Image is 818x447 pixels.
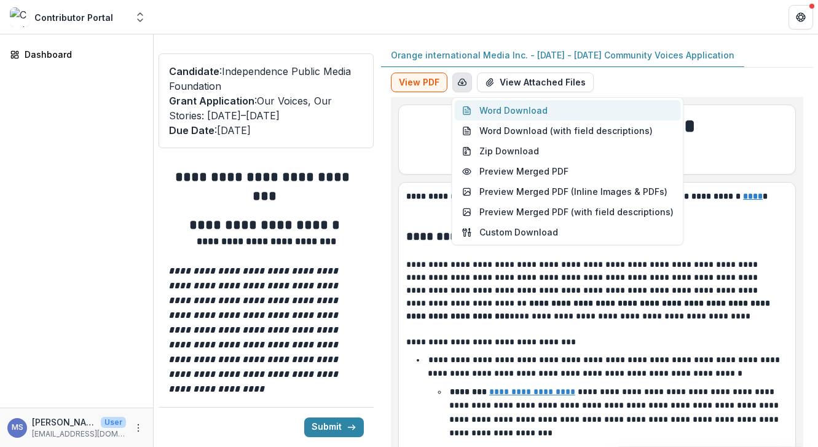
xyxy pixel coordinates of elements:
[5,44,148,65] a: Dashboard
[169,93,363,123] p: : Our Voices, Our Stories: [DATE]–[DATE]
[169,123,363,138] p: : [DATE]
[34,11,113,24] div: Contributor Portal
[12,424,23,432] div: Melissa Beatriz Skolnick
[169,65,219,77] span: Candidate
[10,7,29,27] img: Contributor Portal
[132,5,149,30] button: Open entity switcher
[169,95,254,107] span: Grant Application
[169,64,363,93] p: : Independence Public Media Foundation
[25,48,138,61] div: Dashboard
[32,429,126,440] p: [EMAIL_ADDRESS][DOMAIN_NAME]
[304,417,364,437] button: Submit
[391,73,447,92] button: View PDF
[789,5,813,30] button: Get Help
[32,416,96,429] p: [PERSON_NAME]
[391,49,734,61] p: Orange international Media Inc. - [DATE] - [DATE] Community Voices Application
[101,417,126,428] p: User
[477,73,594,92] button: View Attached Files
[169,124,214,136] span: Due Date
[131,421,146,435] button: More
